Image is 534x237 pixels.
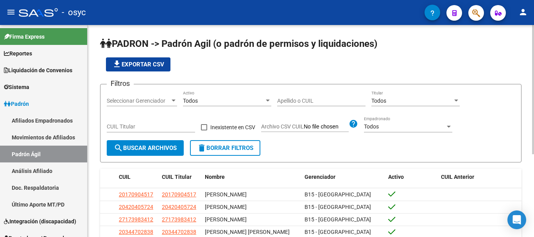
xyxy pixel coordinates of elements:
h3: Filtros [107,78,134,89]
datatable-header-cell: Gerenciador [301,169,385,185]
span: Archivo CSV CUIL [261,123,304,130]
span: Todos [183,98,198,104]
span: Seleccionar Gerenciador [107,98,170,104]
mat-icon: search [114,143,123,153]
datatable-header-cell: CUIL Titular [159,169,202,185]
span: 27173983412 [119,216,153,223]
button: Borrar Filtros [190,140,260,156]
span: B15 - [GEOGRAPHIC_DATA] [305,216,371,223]
span: Exportar CSV [112,61,164,68]
span: Activo [388,174,404,180]
span: [PERSON_NAME] [PERSON_NAME] [205,229,290,235]
span: Integración (discapacidad) [4,217,76,226]
span: Sistema [4,83,29,91]
span: Todos [364,123,379,130]
mat-icon: help [349,119,358,128]
span: CUIL Titular [162,174,192,180]
span: 20344702838 [119,229,153,235]
span: Firma Express [4,32,45,41]
span: Borrar Filtros [197,144,253,151]
datatable-header-cell: Nombre [202,169,301,185]
mat-icon: file_download [112,59,122,69]
span: B15 - [GEOGRAPHIC_DATA] [305,204,371,210]
button: Buscar Archivos [107,140,184,156]
mat-icon: person [518,7,528,17]
span: Padrón [4,100,29,108]
span: B15 - [GEOGRAPHIC_DATA] [305,191,371,198]
datatable-header-cell: Activo [385,169,438,185]
span: 20344702838 [162,229,196,235]
span: Gerenciador [305,174,335,180]
div: Open Intercom Messenger [507,210,526,229]
input: Archivo CSV CUIL [304,123,349,130]
span: 20420405724 [162,204,196,210]
span: [PERSON_NAME] [205,204,247,210]
span: [PERSON_NAME] [205,191,247,198]
span: 20420405724 [119,204,153,210]
span: [PERSON_NAME] [205,216,247,223]
span: Inexistente en CSV [210,123,255,132]
span: PADRON -> Padrón Agil (o padrón de permisos y liquidaciones) [100,38,377,49]
span: 20170904517 [119,191,153,198]
span: 27173983412 [162,216,196,223]
span: Reportes [4,49,32,58]
span: Liquidación de Convenios [4,66,72,75]
span: Nombre [205,174,225,180]
span: - osyc [62,4,86,21]
mat-icon: menu [6,7,16,17]
button: Exportar CSV [106,57,170,71]
span: CUIL Anterior [441,174,474,180]
datatable-header-cell: CUIL Anterior [438,169,522,185]
datatable-header-cell: CUIL [116,169,159,185]
span: 20170904517 [162,191,196,198]
mat-icon: delete [197,143,206,153]
span: Buscar Archivos [114,144,177,151]
span: B15 - [GEOGRAPHIC_DATA] [305,229,371,235]
span: CUIL [119,174,131,180]
span: Todos [371,98,386,104]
